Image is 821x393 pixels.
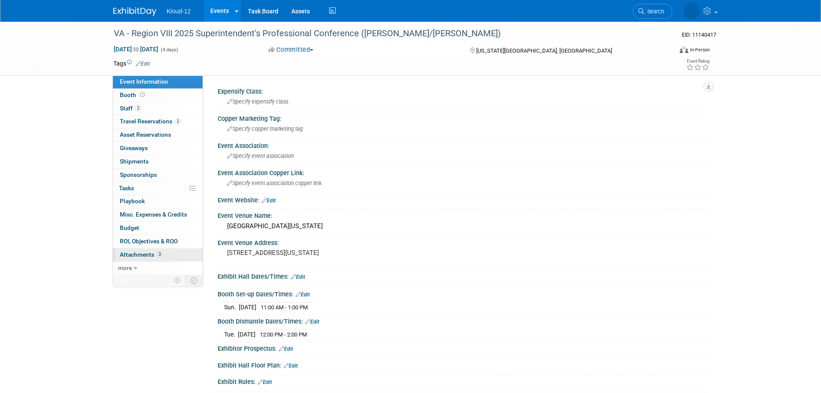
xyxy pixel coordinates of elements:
[156,251,163,258] span: 3
[135,105,141,111] span: 2
[291,274,305,280] a: Edit
[113,235,203,248] a: ROI, Objectives & ROO
[218,112,708,123] div: Copper Marketing Tag:
[113,102,203,115] a: Staff2
[119,185,134,192] span: Tasks
[296,292,310,298] a: Edit
[113,129,203,141] a: Asset Reservations
[120,118,181,125] span: Travel Reservations
[227,126,303,132] span: Specify copper marketing tag
[113,89,203,102] a: Booth
[113,169,203,182] a: Sponsorships
[265,45,317,54] button: Committed
[218,359,708,370] div: Exhibit Hall Floor Plan:
[120,211,187,218] span: Misc. Expenses & Credits
[111,26,659,41] div: VA - Region VIII 2025 Superintendent's Professional Conference ([PERSON_NAME]/[PERSON_NAME])
[113,248,203,261] a: Attachments3
[120,105,141,112] span: Staff
[227,180,322,186] span: Specify event association copper link
[120,171,157,178] span: Sponsorships
[680,46,688,53] img: Format-Inperson.png
[684,3,700,19] img: Kelli Martines
[239,302,256,311] td: [DATE]
[113,182,203,195] a: Tasks
[227,153,294,159] span: Specify event association
[120,145,148,151] span: Giveaways
[621,45,710,58] div: Event Format
[136,61,150,67] a: Edit
[120,198,145,204] span: Playbook
[224,220,702,233] div: [GEOGRAPHIC_DATA][US_STATE]
[218,209,708,220] div: Event Venue Name:
[113,155,203,168] a: Shipments
[218,139,708,150] div: Event Association:
[262,198,276,204] a: Edit
[120,78,168,85] span: Event Information
[218,167,708,177] div: Event Association Copper Link:
[167,8,191,15] span: Kloud-12
[113,75,203,88] a: Event Information
[476,47,612,54] span: [US_STATE][GEOGRAPHIC_DATA], [GEOGRAPHIC_DATA]
[305,319,319,325] a: Edit
[113,195,203,208] a: Playbook
[224,330,238,339] td: Tue.
[633,4,672,19] a: Search
[185,275,203,286] td: Toggle Event Tabs
[132,46,140,53] span: to
[120,158,149,165] span: Shipments
[113,208,203,221] a: Misc. Expenses & Credits
[120,91,147,98] span: Booth
[218,288,708,299] div: Booth Set-up Dates/Times:
[160,47,178,53] span: (4 days)
[261,304,308,311] span: 11:00 AM - 1:00 PM
[260,331,307,338] span: 12:00 PM - 2:00 PM
[170,275,185,286] td: Personalize Event Tab Strip
[279,346,293,352] a: Edit
[113,45,159,53] span: [DATE] [DATE]
[120,131,171,138] span: Asset Reservations
[690,47,710,53] div: In-Person
[227,98,288,105] span: Specify expensify class
[258,379,272,385] a: Edit
[113,262,203,275] a: more
[218,342,708,353] div: Exhibitor Prospectus:
[218,270,708,281] div: Exhibit Hall Dates/Times:
[284,363,298,369] a: Edit
[113,59,150,68] td: Tags
[120,224,139,231] span: Budget
[238,330,256,339] td: [DATE]
[218,194,708,205] div: Event Website:
[113,142,203,155] a: Giveaways
[218,315,708,326] div: Booth Dismantle Dates/Times:
[120,238,178,245] span: ROI, Objectives & ROO
[175,118,181,125] span: 2
[218,236,708,247] div: Event Venue Address:
[113,7,156,16] img: ExhibitDay
[218,375,708,387] div: Exhibit Rules:
[118,264,132,271] span: more
[113,115,203,128] a: Travel Reservations2
[644,8,664,15] span: Search
[682,31,716,38] span: Event ID: 11140417
[227,249,412,257] pre: [STREET_ADDRESS][US_STATE]
[138,91,147,98] span: Booth not reserved yet
[686,59,709,63] div: Event Rating
[218,85,708,96] div: Expensify Class:
[224,302,239,311] td: Sun.
[113,222,203,235] a: Budget
[120,251,163,258] span: Attachments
